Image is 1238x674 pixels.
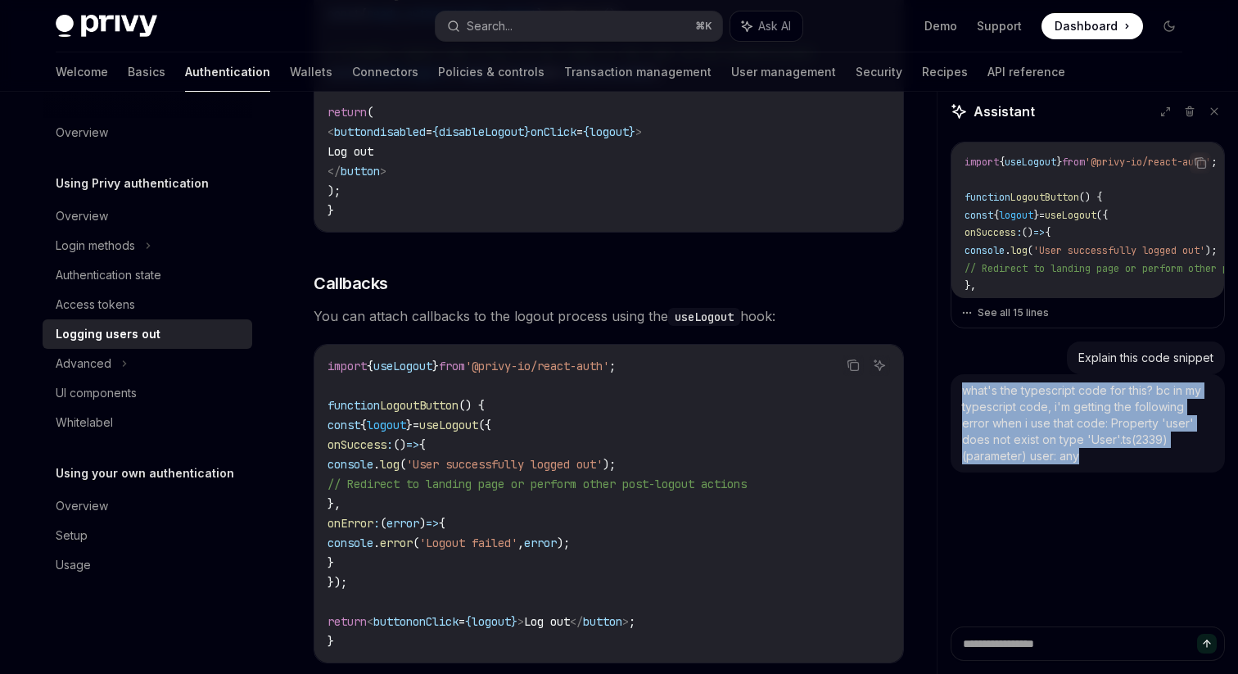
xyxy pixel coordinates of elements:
div: Setup [56,526,88,545]
span: onSuccess [965,226,1016,239]
div: Search... [467,16,513,36]
span: = [1039,209,1045,222]
a: Recipes [922,52,968,92]
span: logout [472,614,511,629]
span: > [635,124,642,139]
span: console [328,457,373,472]
a: Authentication state [43,260,252,290]
span: . [373,457,380,472]
span: Callbacks [314,272,388,295]
span: => [1033,226,1045,239]
span: onSuccess [328,437,386,452]
span: } [328,634,334,649]
span: Assistant [974,102,1035,121]
span: </ [328,164,341,179]
span: } [328,203,334,218]
div: Overview [56,206,108,226]
code: useLogout [668,308,740,326]
a: Dashboard [1041,13,1143,39]
span: ( [413,536,419,550]
a: UI components [43,378,252,408]
a: Demo [924,18,957,34]
div: Whitelabel [56,413,113,432]
a: Setup [43,521,252,550]
span: { [1045,226,1050,239]
span: console [965,244,1005,257]
span: ) [419,516,426,531]
span: = [413,418,419,432]
span: } [629,124,635,139]
span: () { [1079,191,1102,204]
span: ( [380,516,386,531]
span: console [328,536,373,550]
span: }, [328,496,341,511]
span: { [439,516,445,531]
span: : [1016,226,1022,239]
span: 'User successfully logged out' [1033,244,1205,257]
div: Authentication state [56,265,161,285]
a: Basics [128,52,165,92]
span: import [328,359,367,373]
span: => [426,516,439,531]
span: => [406,437,419,452]
span: error [524,536,557,550]
span: ); [603,457,616,472]
div: Logging users out [56,324,160,344]
span: () { [459,398,485,413]
button: Toggle dark mode [1156,13,1182,39]
span: ({ [478,418,491,432]
span: button [341,164,380,179]
span: button [583,614,622,629]
span: Log out [524,614,570,629]
a: Connectors [352,52,418,92]
span: ; [1211,156,1217,169]
span: useLogout [373,359,432,373]
span: > [380,164,386,179]
a: Logging users out [43,319,252,349]
span: : [1005,297,1010,310]
div: Explain this code snippet [1078,350,1213,366]
span: ) [1045,297,1050,310]
a: API reference [987,52,1065,92]
a: Transaction management [564,52,712,92]
span: > [622,614,629,629]
span: button [334,124,373,139]
span: ); [1205,244,1217,257]
span: { [465,614,472,629]
a: Welcome [56,52,108,92]
span: < [328,124,334,139]
span: () [393,437,406,452]
span: { [432,124,439,139]
span: = [459,614,465,629]
span: LogoutButton [1010,191,1079,204]
span: { [999,156,1005,169]
a: User management [731,52,836,92]
span: }, [965,279,976,292]
button: Copy the contents from the code block [843,355,864,376]
span: } [511,614,517,629]
a: Overview [43,491,252,521]
span: ⌘ K [695,20,712,33]
span: '@privy-io/react-auth' [1085,156,1211,169]
a: Access tokens [43,290,252,319]
a: Overview [43,118,252,147]
span: disableLogout [439,124,524,139]
span: logout [999,209,1033,222]
span: error [1016,297,1045,310]
a: Authentication [185,52,270,92]
span: error [386,516,419,531]
span: function [965,191,1010,204]
span: ( [1028,244,1033,257]
span: => [1050,297,1062,310]
span: { [993,209,999,222]
img: dark logo [56,15,157,38]
div: Usage [56,555,91,575]
div: Advanced [56,354,111,373]
div: Overview [56,123,108,142]
span: } [328,555,334,570]
button: Ask AI [869,355,890,376]
span: ( [367,105,373,120]
span: { [419,437,426,452]
span: Log out [328,144,373,159]
span: { [1062,297,1068,310]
